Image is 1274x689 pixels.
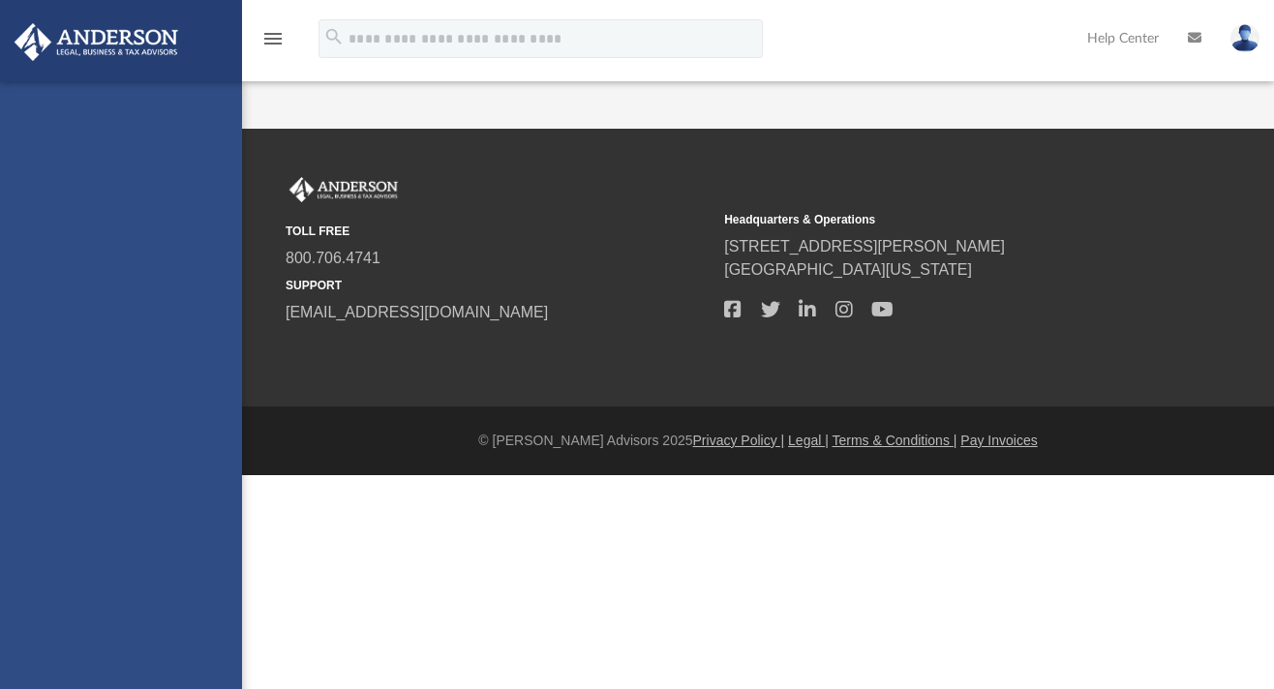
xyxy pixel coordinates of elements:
a: [GEOGRAPHIC_DATA][US_STATE] [724,261,972,278]
i: search [323,26,345,47]
div: © [PERSON_NAME] Advisors 2025 [242,431,1274,451]
a: 800.706.4741 [286,250,380,266]
img: Anderson Advisors Platinum Portal [286,177,402,202]
a: Terms & Conditions | [833,433,957,448]
a: [EMAIL_ADDRESS][DOMAIN_NAME] [286,304,548,320]
a: Pay Invoices [960,433,1037,448]
img: User Pic [1230,24,1259,52]
a: Legal | [788,433,829,448]
i: menu [261,27,285,50]
a: menu [261,37,285,50]
a: [STREET_ADDRESS][PERSON_NAME] [724,238,1005,255]
small: Headquarters & Operations [724,211,1149,228]
a: Privacy Policy | [693,433,785,448]
small: SUPPORT [286,277,711,294]
img: Anderson Advisors Platinum Portal [9,23,184,61]
small: TOLL FREE [286,223,711,240]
